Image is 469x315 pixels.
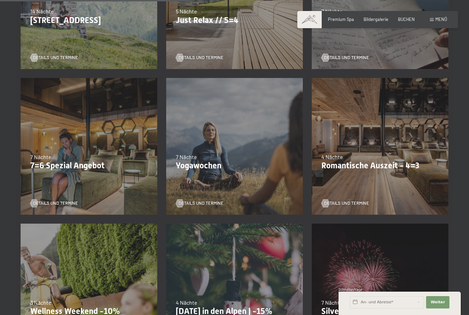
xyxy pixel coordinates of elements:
span: 7 Nächte [321,299,343,306]
span: 7 Nächte [176,154,197,160]
a: Details und Termine [321,200,369,206]
span: 3 Nächte [30,299,52,306]
p: Just Relax // 5=4 [176,15,293,25]
span: Details und Termine [179,55,224,61]
a: BUCHEN [398,16,415,22]
span: Details und Termine [33,55,78,61]
a: Details und Termine [176,200,224,206]
span: Details und Termine [33,200,78,206]
p: 7=6 Spezial Angebot [30,161,148,171]
a: Details und Termine [321,55,369,61]
span: 4 Nächte [176,299,197,306]
span: Menü [435,16,447,22]
span: 7 Nächte [30,154,52,160]
span: Details und Termine [324,55,369,61]
a: Bildergalerie [364,16,388,22]
a: Details und Termine [30,200,78,206]
p: Yogawochen [176,161,293,171]
span: 4 Nächte [321,154,343,160]
span: Details und Termine [324,200,369,206]
span: Schnellanfrage [339,288,362,292]
a: Premium Spa [328,16,354,22]
button: Weiter [426,296,449,308]
a: Details und Termine [176,55,224,61]
p: [STREET_ADDRESS] [30,15,148,25]
span: Weiter [431,300,445,305]
span: 5 Nächte [176,8,197,14]
span: 14 Nächte [30,8,54,14]
span: 7 Nächte [321,8,343,14]
a: Details und Termine [30,55,78,61]
span: Details und Termine [179,200,224,206]
p: Romantische Auszeit - 4=3 [321,161,439,171]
